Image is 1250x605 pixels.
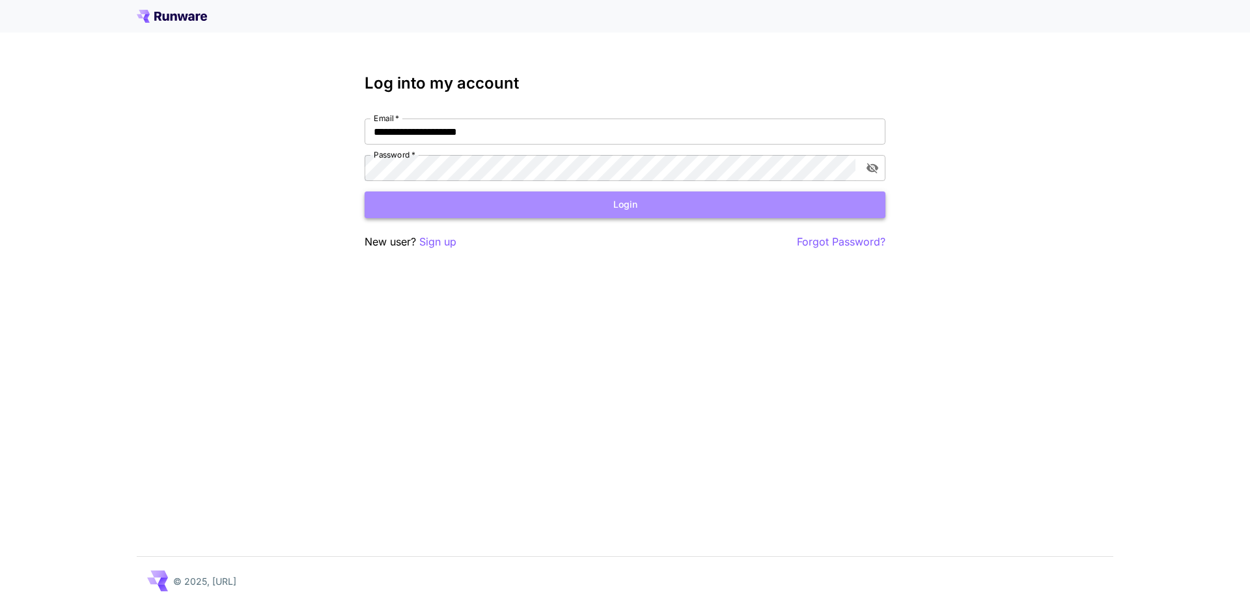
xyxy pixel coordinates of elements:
[365,234,456,250] p: New user?
[173,574,236,588] p: © 2025, [URL]
[419,234,456,250] button: Sign up
[374,149,415,160] label: Password
[365,74,885,92] h3: Log into my account
[861,156,884,180] button: toggle password visibility
[365,191,885,218] button: Login
[797,234,885,250] button: Forgot Password?
[374,113,399,124] label: Email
